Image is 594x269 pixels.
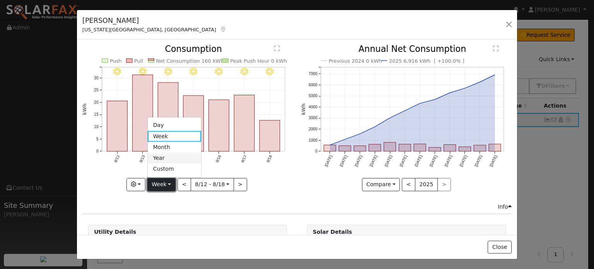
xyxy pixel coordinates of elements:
text: 8/18 [266,154,273,163]
text: [DATE] [459,154,468,168]
text: 8/12 [113,154,120,163]
rect: onclick="" [429,147,441,151]
button: Week [147,178,176,191]
circle: onclick="" [418,102,421,105]
span: [US_STATE][GEOGRAPHIC_DATA], [GEOGRAPHIC_DATA] [82,27,216,33]
a: Day [148,120,201,131]
text: [DATE] [474,154,483,168]
text: Peak Push Hour 0 kWh [230,58,287,64]
text: Previous 2024 0 kWh [329,58,382,64]
button: Close [488,241,511,254]
circle: onclick="" [493,74,496,77]
div: Info [498,203,512,211]
circle: onclick="" [328,144,331,147]
button: > [234,178,247,191]
text: 6000 [309,83,317,87]
circle: onclick="" [373,125,376,129]
circle: onclick="" [478,81,481,84]
rect: onclick="" [133,75,153,152]
rect: onclick="" [474,146,486,152]
text:  [275,46,280,52]
rect: onclick="" [399,144,411,151]
button: < [402,178,415,191]
text: [DATE] [414,154,423,168]
text: [DATE] [399,154,408,168]
i: 8/12 - Clear [113,68,121,75]
text: 15 [94,113,99,117]
text: [DATE] [489,154,498,168]
text: kWh [301,104,306,115]
i: 8/16 - Clear [215,68,223,75]
rect: onclick="" [183,96,204,151]
rect: onclick="" [234,95,255,151]
a: Week [148,131,201,142]
button: < [178,178,191,191]
text: 5 [96,137,99,141]
text: 10 [94,125,99,129]
rect: onclick="" [444,145,456,151]
rect: onclick="" [259,120,280,151]
button: 8/12 - 8/18 [191,178,234,191]
text: 7000 [309,72,317,76]
text: 20 [94,100,99,105]
circle: onclick="" [448,91,451,94]
rect: onclick="" [369,144,381,151]
circle: onclick="" [463,87,466,90]
text: [DATE] [354,154,363,168]
text: 8/17 [241,154,247,163]
i: 8/14 - Clear [164,68,172,75]
strong: Solar Details [313,229,352,235]
text: Push [110,58,122,64]
rect: onclick="" [414,144,426,151]
text: Annual Net Consumption [358,44,466,54]
a: Custom [148,164,201,175]
h5: [PERSON_NAME] [82,15,227,26]
circle: onclick="" [403,110,406,113]
text: Net Consumption 160 kWh [156,58,224,64]
text: 30 [94,76,99,80]
rect: onclick="" [158,83,178,152]
rect: onclick="" [489,144,501,152]
text: Consumption [165,44,222,54]
text: 2000 [309,127,317,131]
text: 4000 [309,105,317,109]
text: [DATE] [429,154,438,168]
rect: onclick="" [459,147,471,152]
text: [DATE] [444,154,453,168]
i: 8/15 - Clear [190,68,198,75]
text: 0 [315,149,317,154]
button: 2025 [415,178,438,191]
text: 25 [94,88,99,93]
i: 8/18 - Clear [266,68,274,75]
text: 3000 [309,116,317,120]
circle: onclick="" [433,98,436,101]
circle: onclick="" [343,138,346,141]
a: Year [148,153,201,164]
strong: Utility Details [94,229,136,235]
circle: onclick="" [388,117,391,120]
rect: onclick="" [324,145,336,151]
rect: onclick="" [209,100,229,151]
text: Pull [134,58,143,64]
text: 2025 6,916 kWh [ +100.0% ] [389,58,464,64]
text: [DATE] [384,154,393,168]
text: 0 [96,149,99,154]
rect: onclick="" [384,142,396,151]
a: Month [148,142,201,153]
rect: onclick="" [107,101,128,151]
rect: onclick="" [339,146,351,152]
button: Compare [362,178,400,191]
text:  [493,46,498,52]
text: 1000 [309,138,317,142]
i: 8/17 - MostlyClear [241,68,248,75]
rect: onclick="" [354,146,366,151]
text: 8/13 [139,154,146,163]
text: [DATE] [369,154,378,168]
i: 8/13 - Clear [139,68,147,75]
a: Map [220,26,227,33]
text: 5000 [309,94,317,98]
circle: onclick="" [358,132,361,135]
text: [DATE] [339,154,348,168]
text: [DATE] [324,154,333,168]
text: 8/16 [215,154,222,163]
